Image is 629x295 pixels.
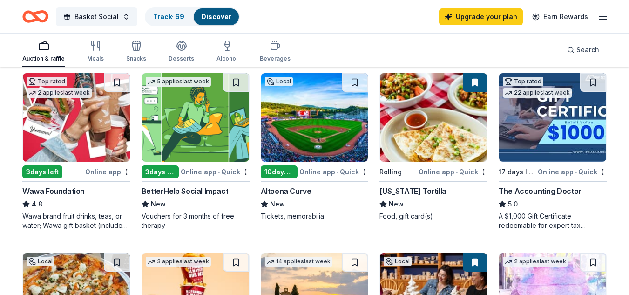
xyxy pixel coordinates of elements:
[379,212,487,221] div: Food, gift card(s)
[379,166,402,178] div: Rolling
[27,77,67,86] div: Top rated
[337,168,338,176] span: •
[384,257,412,266] div: Local
[576,44,599,55] span: Search
[538,166,607,178] div: Online app Quick
[503,257,568,267] div: 2 applies last week
[216,55,237,62] div: Alcohol
[32,199,42,210] span: 4.8
[575,168,577,176] span: •
[169,36,194,67] button: Desserts
[126,55,146,62] div: Snacks
[87,55,104,62] div: Meals
[527,8,594,25] a: Earn Rewards
[146,77,211,87] div: 5 applies last week
[22,55,65,62] div: Auction & raffle
[265,77,293,86] div: Local
[142,185,228,197] div: BetterHelp Social Impact
[261,73,368,162] img: Image for Altoona Curve
[419,166,487,178] div: Online app Quick
[560,41,607,59] button: Search
[22,212,130,230] div: Wawa brand fruit drinks, teas, or water; Wawa gift basket (includes Wawa products and coupons)
[87,36,104,67] button: Meals
[142,73,250,230] a: Image for BetterHelp Social Impact5 applieslast week3days leftOnline app•QuickBetterHelp Social I...
[142,165,179,178] div: 3 days left
[260,36,291,67] button: Beverages
[265,257,332,267] div: 14 applies last week
[379,73,487,221] a: Image for California TortillaRollingOnline app•Quick[US_STATE] TortillaNewFood, gift card(s)
[261,185,311,197] div: Altoona Curve
[22,165,62,178] div: 3 days left
[270,199,285,210] span: New
[22,36,65,67] button: Auction & raffle
[261,165,298,178] div: 10 days left
[153,13,184,21] a: Track· 69
[169,55,194,62] div: Desserts
[56,7,137,26] button: Basket Social
[499,212,607,230] div: A $1,000 Gift Certificate redeemable for expert tax preparation or tax resolution services—recipi...
[201,13,231,21] a: Discover
[22,73,130,230] a: Image for Wawa FoundationTop rated2 applieslast week3days leftOnline appWawa Foundation4.8Wawa br...
[74,11,119,22] span: Basket Social
[261,212,369,221] div: Tickets, memorabilia
[126,36,146,67] button: Snacks
[503,77,543,86] div: Top rated
[181,166,250,178] div: Online app Quick
[151,199,166,210] span: New
[503,88,572,98] div: 22 applies last week
[499,185,582,197] div: The Accounting Doctor
[380,73,487,162] img: Image for California Tortilla
[22,185,85,197] div: Wawa Foundation
[379,185,446,197] div: [US_STATE] Tortilla
[85,166,130,178] div: Online app
[22,6,48,27] a: Home
[299,166,368,178] div: Online app Quick
[142,73,249,162] img: Image for BetterHelp Social Impact
[389,199,404,210] span: New
[145,7,240,26] button: Track· 69Discover
[456,168,458,176] span: •
[261,73,369,221] a: Image for Altoona CurveLocal10days leftOnline app•QuickAltoona CurveNewTickets, memorabilia
[142,212,250,230] div: Vouchers for 3 months of free therapy
[499,73,607,230] a: Image for The Accounting DoctorTop rated22 applieslast week17 days leftOnline app•QuickThe Accoun...
[27,88,92,98] div: 2 applies last week
[260,55,291,62] div: Beverages
[216,36,237,67] button: Alcohol
[146,257,211,267] div: 3 applies last week
[27,257,54,266] div: Local
[508,199,518,210] span: 5.0
[439,8,523,25] a: Upgrade your plan
[499,166,536,178] div: 17 days left
[218,168,220,176] span: •
[499,73,606,162] img: Image for The Accounting Doctor
[23,73,130,162] img: Image for Wawa Foundation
